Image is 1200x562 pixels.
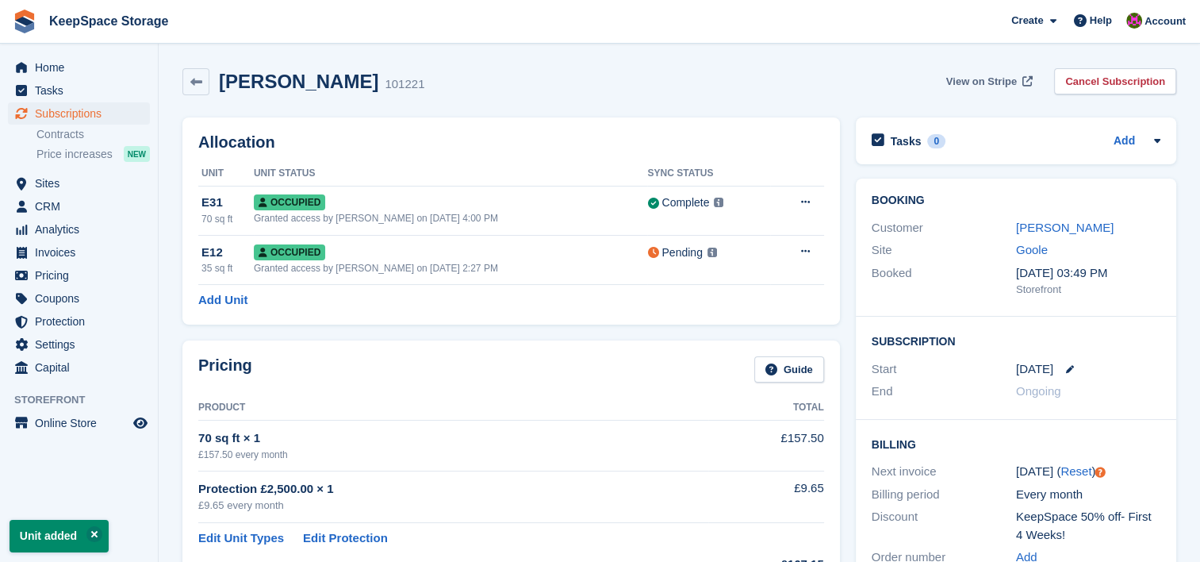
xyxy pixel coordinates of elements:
[708,421,824,471] td: £157.50
[8,333,150,356] a: menu
[872,486,1016,504] div: Billing period
[8,218,150,241] a: menu
[35,310,130,333] span: Protection
[201,244,254,262] div: E12
[1060,464,1091,478] a: Reset
[198,395,708,421] th: Product
[8,264,150,287] a: menu
[198,429,708,448] div: 70 sq ft × 1
[8,310,150,333] a: menu
[8,195,150,217] a: menu
[198,448,708,462] div: £157.50 every month
[1016,243,1048,256] a: Goole
[35,287,130,310] span: Coupons
[1054,68,1176,94] a: Cancel Subscription
[8,241,150,264] a: menu
[647,161,770,187] th: Sync Status
[946,74,1017,90] span: View on Stripe
[8,79,150,102] a: menu
[36,145,150,163] a: Price increases NEW
[254,261,648,275] div: Granted access by [PERSON_NAME] on [DATE] 2:27 PM
[198,356,252,383] h2: Pricing
[1144,13,1186,29] span: Account
[1126,13,1142,29] img: John Fletcher
[198,133,824,152] h2: Allocation
[707,248,717,257] img: icon-info-grey-7440780725fd019a000dd9b08b2336e03edf1995a4989e88bcd33f0948082b44.svg
[714,198,723,207] img: icon-info-grey-7440780725fd019a000dd9b08b2336e03edf1995a4989e88bcd33f0948082b44.svg
[1011,13,1043,29] span: Create
[872,383,1016,401] div: End
[872,264,1016,298] div: Booked
[927,134,945,148] div: 0
[43,8,174,34] a: KeepSpace Storage
[1093,465,1107,479] div: Tooltip anchor
[385,75,424,94] div: 101221
[1090,13,1112,29] span: Help
[198,161,254,187] th: Unit
[1016,282,1160,298] div: Storefront
[198,480,708,498] div: Protection £2,500.00 × 1
[124,146,150,162] div: NEW
[1016,221,1114,234] a: [PERSON_NAME]
[35,241,130,264] span: Invoices
[891,134,922,148] h2: Tasks
[201,194,254,212] div: E31
[1016,486,1160,504] div: Every month
[872,219,1016,237] div: Customer
[35,195,130,217] span: CRM
[1114,133,1135,151] a: Add
[754,356,824,383] a: Guide
[8,287,150,310] a: menu
[13,10,36,33] img: stora-icon-8386f47178a22dfd0bd8f6a31ec36ba5ce8667c1dd55bd0f319d3a0aa187defe.svg
[35,412,130,434] span: Online Store
[8,412,150,434] a: menu
[198,291,247,310] a: Add Unit
[35,356,130,379] span: Capital
[35,172,130,194] span: Sites
[198,529,284,548] a: Edit Unit Types
[35,264,130,287] span: Pricing
[8,102,150,125] a: menu
[10,520,109,552] p: Unit added
[35,333,130,356] span: Settings
[35,79,130,102] span: Tasks
[1016,384,1061,398] span: Ongoing
[872,436,1160,452] h2: Billing
[8,356,150,379] a: menu
[201,212,254,226] div: 70 sq ft
[254,194,325,210] span: Occupied
[254,211,648,225] div: Granted access by [PERSON_NAME] on [DATE] 4:00 PM
[254,161,648,187] th: Unit Status
[708,395,824,421] th: Total
[35,102,130,125] span: Subscriptions
[131,414,150,433] a: Preview store
[36,147,113,162] span: Price increases
[201,261,254,275] div: 35 sq ft
[661,244,702,261] div: Pending
[872,194,1160,207] h2: Booking
[872,241,1016,260] div: Site
[872,508,1016,544] div: Discount
[661,194,709,211] div: Complete
[303,529,388,548] a: Edit Protection
[1016,360,1053,379] time: 2025-08-19 00:00:00 UTC
[254,244,325,260] span: Occupied
[872,463,1016,481] div: Next invoice
[198,498,708,514] div: £9.65 every month
[872,360,1016,379] div: Start
[36,127,150,142] a: Contracts
[708,471,824,522] td: £9.65
[35,218,130,241] span: Analytics
[872,333,1160,348] h2: Subscription
[219,71,378,92] h2: [PERSON_NAME]
[8,172,150,194] a: menu
[35,56,130,79] span: Home
[1016,264,1160,283] div: [DATE] 03:49 PM
[940,68,1036,94] a: View on Stripe
[8,56,150,79] a: menu
[14,392,158,408] span: Storefront
[1016,463,1160,481] div: [DATE] ( )
[1016,508,1160,544] div: KeepSpace 50% off- First 4 Weeks!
